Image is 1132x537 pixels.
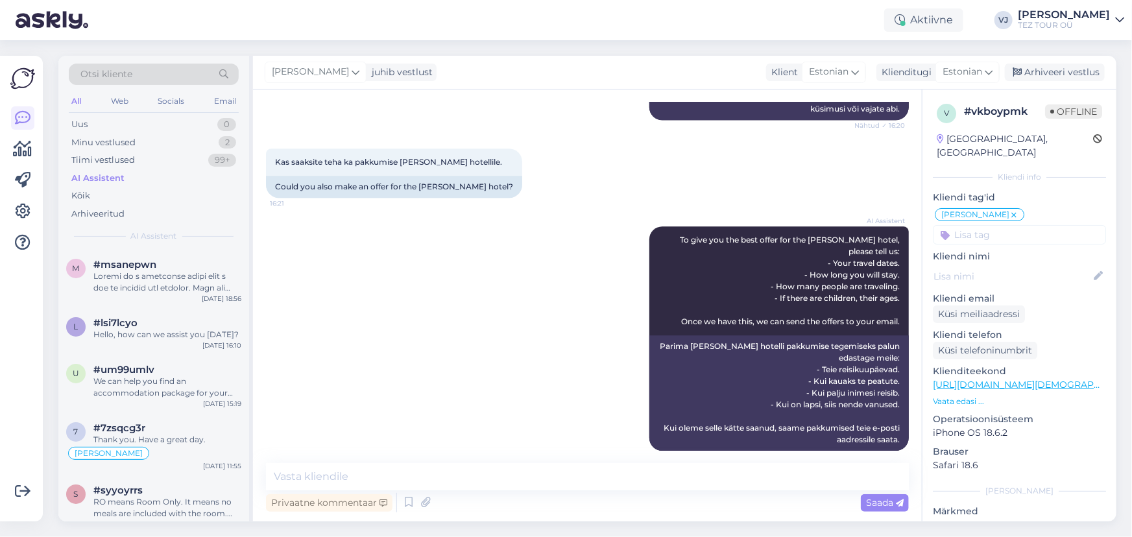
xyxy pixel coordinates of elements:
[766,66,798,79] div: Klient
[933,171,1106,183] div: Kliendi info
[933,459,1106,472] p: Safari 18.6
[933,342,1037,359] div: Küsi telefoninumbrit
[73,263,80,273] span: m
[275,157,502,167] span: Kas saaksite teha ka pakkumise [PERSON_NAME] hotellile.
[74,427,78,436] span: 7
[93,259,156,270] span: #msanepwn
[937,132,1093,160] div: [GEOGRAPHIC_DATA], [GEOGRAPHIC_DATA]
[941,211,1009,219] span: [PERSON_NAME]
[93,496,241,519] div: RO means Room Only. It means no meals are included with the room. This is common in apartment-sty...
[93,434,241,446] div: Thank you. Have a great day.
[71,208,125,221] div: Arhiveeritud
[266,494,392,512] div: Privaatne kommentaar
[203,461,241,471] div: [DATE] 11:55
[93,364,154,376] span: #um99umlv
[1018,10,1110,20] div: [PERSON_NAME]
[854,121,905,130] span: Nähtud ✓ 16:20
[93,317,138,329] span: #lsi7lcyo
[1045,104,1102,119] span: Offline
[71,154,135,167] div: Tiimi vestlused
[10,66,35,91] img: Askly Logo
[933,445,1106,459] p: Brauser
[943,65,982,79] span: Estonian
[933,225,1106,245] input: Lisa tag
[933,328,1106,342] p: Kliendi telefon
[155,93,187,110] div: Socials
[202,294,241,304] div: [DATE] 18:56
[93,270,241,294] div: Loremi do s ametconse adipi elit s doe te incidid utl etdolor. Magn ali enim admini ve quisn exer...
[93,484,143,496] span: #syyoyrrs
[71,172,125,185] div: AI Assistent
[933,505,1106,518] p: Märkmed
[933,412,1106,426] p: Operatsioonisüsteem
[69,93,84,110] div: All
[75,449,143,457] span: [PERSON_NAME]
[219,136,236,149] div: 2
[270,198,319,208] span: 16:21
[208,154,236,167] div: 99+
[71,136,136,149] div: Minu vestlused
[93,422,145,434] span: #7zsqcg3r
[680,235,902,326] span: To give you the best offer for the [PERSON_NAME] hotel, please tell us: - Your travel dates. - Ho...
[933,269,1091,283] input: Lisa nimi
[203,399,241,409] div: [DATE] 15:19
[93,376,241,399] div: We can help you find an accommodation package for your trip to [GEOGRAPHIC_DATA] between 15-21.09...
[944,108,949,118] span: v
[933,396,1106,407] p: Vaata edasi ...
[202,340,241,350] div: [DATE] 16:10
[933,305,1025,323] div: Küsi meiliaadressi
[74,489,78,499] span: s
[272,65,349,79] span: [PERSON_NAME]
[649,335,909,451] div: Parima [PERSON_NAME] hotelli pakkumise tegemiseks palun edastage meile: - Teie reisikuupäevad. - ...
[71,118,88,131] div: Uus
[1018,10,1124,30] a: [PERSON_NAME]TEZ TOUR OÜ
[876,66,932,79] div: Klienditugi
[933,250,1106,263] p: Kliendi nimi
[217,118,236,131] div: 0
[856,216,905,226] span: AI Assistent
[108,93,131,110] div: Web
[1005,64,1105,81] div: Arhiveeri vestlus
[80,67,132,81] span: Otsi kliente
[74,322,78,331] span: l
[994,11,1013,29] div: VJ
[866,497,904,508] span: Saada
[933,426,1106,440] p: iPhone OS 18.6.2
[93,329,241,340] div: Hello, how can we assist you [DATE]?
[202,519,241,529] div: [DATE] 11:34
[964,104,1045,119] div: # vkboypmk
[367,66,433,79] div: juhib vestlust
[809,65,849,79] span: Estonian
[211,93,239,110] div: Email
[933,292,1106,305] p: Kliendi email
[131,230,177,242] span: AI Assistent
[933,191,1106,204] p: Kliendi tag'id
[933,485,1106,497] div: [PERSON_NAME]
[71,189,90,202] div: Kõik
[933,364,1106,378] p: Klienditeekond
[266,176,522,198] div: Could you also make an offer for the [PERSON_NAME] hotel?
[73,368,79,378] span: u
[1018,20,1110,30] div: TEZ TOUR OÜ
[884,8,963,32] div: Aktiivne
